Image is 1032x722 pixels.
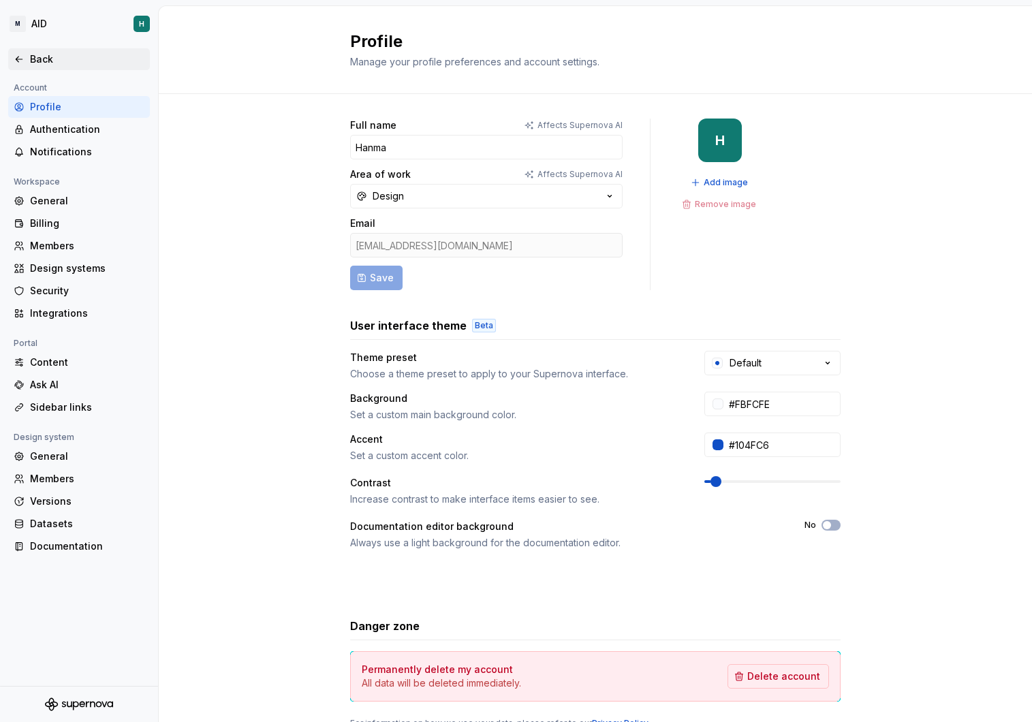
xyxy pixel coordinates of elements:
div: Design [373,189,404,203]
div: Contrast [350,476,680,490]
div: Security [30,284,144,298]
div: Back [30,52,144,66]
button: MAIDH [3,9,155,39]
a: Profile [8,96,150,118]
a: Documentation [8,535,150,557]
div: Versions [30,495,144,508]
a: Authentication [8,119,150,140]
p: Affects Supernova AI [537,169,623,180]
input: #104FC6 [723,433,841,457]
p: All data will be deleted immediately. [362,676,521,690]
a: General [8,445,150,467]
a: Integrations [8,302,150,324]
div: Account [8,80,52,96]
div: Authentication [30,123,144,136]
div: Set a custom accent color. [350,449,680,462]
div: Increase contrast to make interface items easier to see. [350,492,680,506]
div: Content [30,356,144,369]
h3: User interface theme [350,317,467,334]
div: Always use a light background for the documentation editor. [350,536,780,550]
span: Delete account [747,670,820,683]
p: Affects Supernova AI [537,120,623,131]
a: Content [8,351,150,373]
a: Members [8,235,150,257]
div: General [30,450,144,463]
a: Notifications [8,141,150,163]
div: Choose a theme preset to apply to your Supernova interface. [350,367,680,381]
button: Add image [687,173,754,192]
div: Workspace [8,174,65,190]
a: Ask AI [8,374,150,396]
div: Accent [350,433,680,446]
a: Sidebar links [8,396,150,418]
a: Security [8,280,150,302]
div: Datasets [30,517,144,531]
label: Email [350,217,375,230]
a: Members [8,468,150,490]
div: M [10,16,26,32]
h4: Permanently delete my account [362,663,513,676]
input: #FFFFFF [723,392,841,416]
div: Integrations [30,307,144,320]
div: General [30,194,144,208]
button: Default [704,351,841,375]
div: Notifications [30,145,144,159]
a: Design systems [8,257,150,279]
label: Area of work [350,168,411,181]
a: Back [8,48,150,70]
div: Members [30,239,144,253]
label: No [804,520,816,531]
div: Design system [8,429,80,445]
div: H [139,18,144,29]
div: Members [30,472,144,486]
h3: Danger zone [350,618,420,634]
div: Theme preset [350,351,680,364]
button: Delete account [728,664,829,689]
div: Documentation [30,539,144,553]
label: Full name [350,119,396,132]
div: Documentation editor background [350,520,780,533]
span: Manage your profile preferences and account settings. [350,56,599,67]
span: Add image [704,177,748,188]
div: Profile [30,100,144,114]
div: Design systems [30,262,144,275]
div: Billing [30,217,144,230]
a: Datasets [8,513,150,535]
div: Sidebar links [30,401,144,414]
div: AID [31,17,47,31]
svg: Supernova Logo [45,697,113,711]
div: Set a custom main background color. [350,408,680,422]
h2: Profile [350,31,824,52]
div: H [715,135,725,146]
div: Background [350,392,680,405]
div: Portal [8,335,43,351]
div: Ask AI [30,378,144,392]
a: Versions [8,490,150,512]
div: Beta [472,319,496,332]
div: Default [730,356,762,370]
a: Billing [8,213,150,234]
a: General [8,190,150,212]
